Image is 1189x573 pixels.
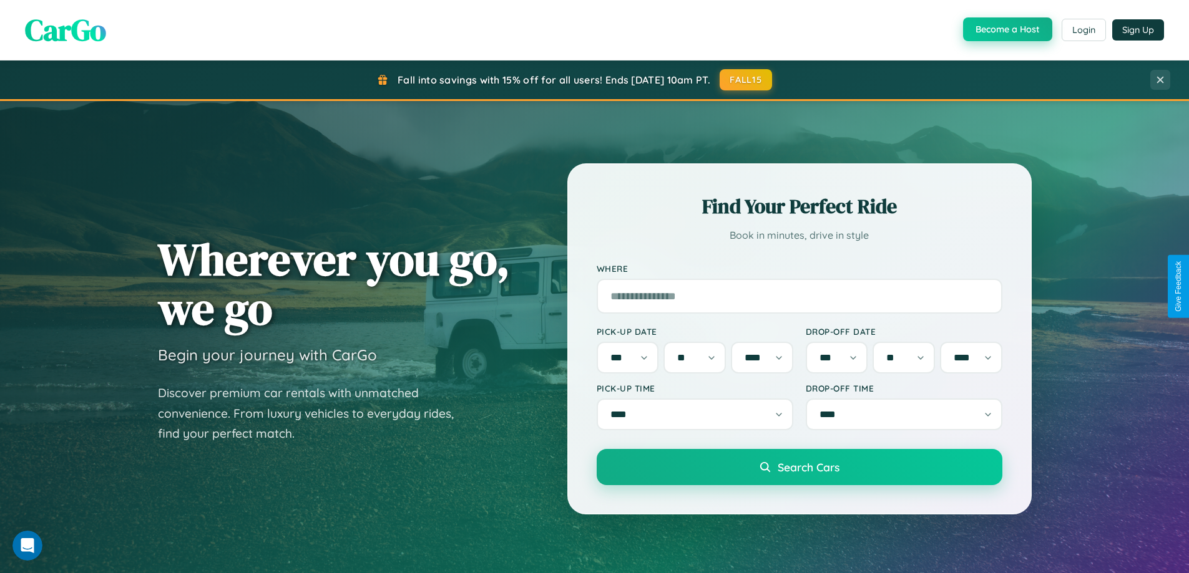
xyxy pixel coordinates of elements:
span: Fall into savings with 15% off for all users! Ends [DATE] 10am PT. [398,74,710,86]
h2: Find Your Perfect Ride [597,193,1002,220]
button: Login [1062,19,1106,41]
label: Where [597,263,1002,274]
button: Become a Host [963,17,1052,41]
label: Pick-up Date [597,326,793,337]
button: FALL15 [720,69,772,90]
iframe: Intercom live chat [12,531,42,561]
label: Drop-off Date [806,326,1002,337]
p: Discover premium car rentals with unmatched convenience. From luxury vehicles to everyday rides, ... [158,383,470,444]
label: Pick-up Time [597,383,793,393]
div: Give Feedback [1174,261,1183,312]
h1: Wherever you go, we go [158,234,510,333]
h3: Begin your journey with CarGo [158,345,377,364]
p: Book in minutes, drive in style [597,226,1002,244]
label: Drop-off Time [806,383,1002,393]
span: CarGo [25,9,106,51]
button: Sign Up [1112,19,1164,41]
span: Search Cars [778,460,839,474]
button: Search Cars [597,449,1002,485]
